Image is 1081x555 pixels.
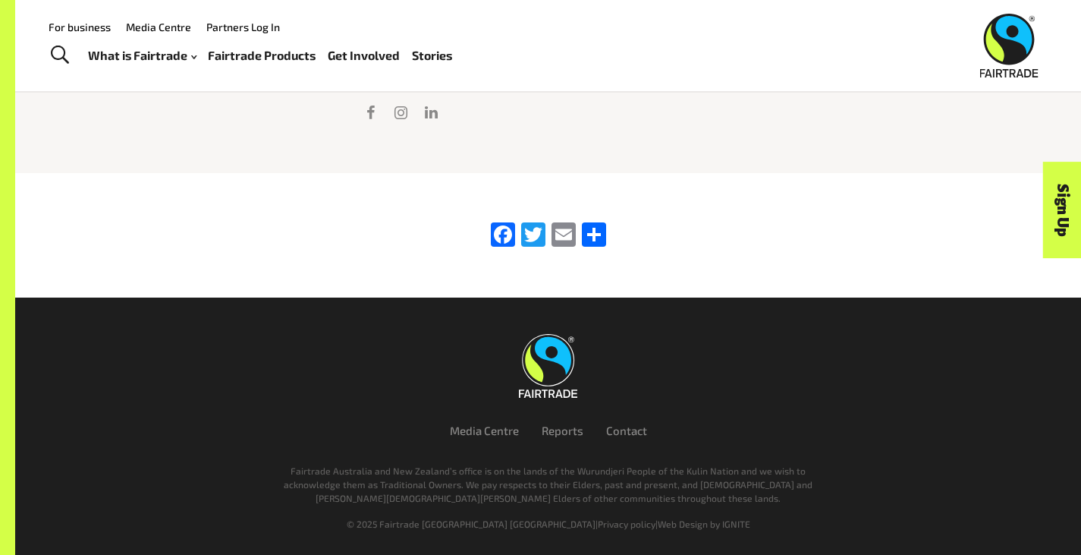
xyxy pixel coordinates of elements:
[980,14,1039,77] img: Fairtrade Australia New Zealand logo
[208,45,316,67] a: Fairtrade Products
[488,222,518,249] a: Facebook
[274,464,823,505] p: Fairtrade Australia and New Zealand’s office is on the lands of the Wurundjeri People of the Kuli...
[423,104,439,121] a: Visit us on linkedIn
[363,104,379,121] a: Visit us on facebook
[392,104,409,121] a: Visit us on Instagram
[328,45,400,67] a: Get Involved
[542,424,583,437] a: Reports
[519,334,577,398] img: Fairtrade Australia New Zealand logo
[518,222,548,249] a: Twitter
[579,222,609,249] a: Share
[49,20,111,33] a: For business
[450,424,519,437] a: Media Centre
[126,20,191,33] a: Media Centre
[548,222,579,249] a: Email
[88,45,196,67] a: What is Fairtrade
[206,20,280,33] a: Partners Log In
[41,36,78,74] a: Toggle Search
[598,519,655,529] a: Privacy policy
[606,424,647,437] a: Contact
[133,517,964,531] div: | |
[412,45,452,67] a: Stories
[658,519,750,529] a: Web Design by IGNITE
[347,519,595,529] span: © 2025 Fairtrade [GEOGRAPHIC_DATA] [GEOGRAPHIC_DATA]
